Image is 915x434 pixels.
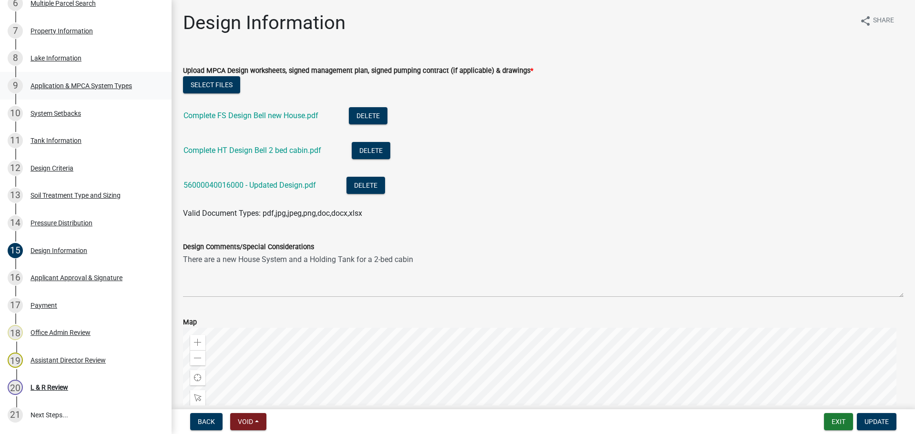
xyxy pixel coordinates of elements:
div: Zoom in [190,335,205,350]
span: Back [198,418,215,425]
div: Find my location [190,370,205,385]
div: Soil Treatment Type and Sizing [30,192,121,199]
button: Delete [349,107,387,124]
label: Design Comments/Special Considerations [183,244,314,251]
div: Zoom out [190,350,205,365]
div: 16 [8,270,23,285]
div: Applicant Approval & Signature [30,274,122,281]
div: 18 [8,325,23,340]
div: Design Criteria [30,165,73,172]
div: 12 [8,161,23,176]
div: 7 [8,23,23,39]
div: Assistant Director Review [30,357,106,363]
div: Pressure Distribution [30,220,92,226]
a: 56000040016000 - Updated Design.pdf [183,181,316,190]
h1: Design Information [183,11,346,34]
button: Exit [824,413,853,430]
span: Update [864,418,889,425]
div: 9 [8,78,23,93]
div: System Setbacks [30,110,81,117]
button: Delete [346,177,385,194]
button: Void [230,413,266,430]
div: Office Admin Review [30,329,91,336]
a: Complete FS Design Bell new House.pdf [183,111,318,120]
wm-modal-confirm: Delete Document [349,112,387,121]
div: 10 [8,106,23,121]
label: Map [183,319,197,326]
div: Application & MPCA System Types [30,82,132,89]
span: Share [873,15,894,27]
div: 19 [8,353,23,368]
div: 20 [8,380,23,395]
div: L & R Review [30,384,68,391]
span: Valid Document Types: pdf,jpg,jpeg,png,doc,docx,xlsx [183,209,362,218]
div: Tank Information [30,137,81,144]
button: Back [190,413,223,430]
div: 13 [8,188,23,203]
button: Delete [352,142,390,159]
a: Complete HT Design Bell 2 bed cabin.pdf [183,146,321,155]
div: 8 [8,50,23,66]
div: Lake Information [30,55,81,61]
wm-modal-confirm: Delete Document [346,182,385,191]
i: share [860,15,871,27]
button: shareShare [852,11,902,30]
div: Design Information [30,247,87,254]
div: 11 [8,133,23,148]
label: Upload MPCA Design worksheets, signed management plan, signed pumping contract (if applicable) & ... [183,68,533,74]
div: 17 [8,298,23,313]
div: Property Information [30,28,93,34]
button: Update [857,413,896,430]
wm-modal-confirm: Delete Document [352,147,390,156]
button: Select files [183,76,240,93]
div: 15 [8,243,23,258]
span: Void [238,418,253,425]
div: 21 [8,407,23,423]
div: Payment [30,302,57,309]
div: 14 [8,215,23,231]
